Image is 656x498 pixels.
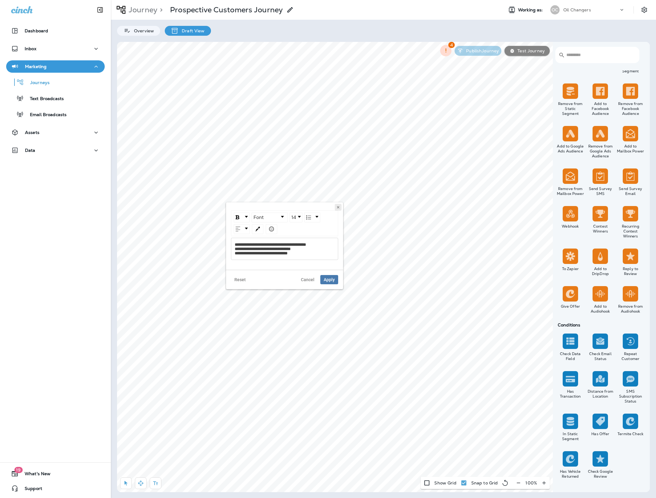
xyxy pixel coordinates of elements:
[126,5,157,14] p: Journey
[24,96,64,102] p: Text Broadcasts
[587,469,614,479] div: Check Google Review
[587,186,614,196] div: Send Survey SMS
[304,213,320,222] div: rdw-dropdown
[587,389,614,399] div: Distance from Location
[448,42,455,48] span: 4
[6,60,105,73] button: Marketing
[170,5,283,14] p: Prospective Customers Journey
[617,186,644,196] div: Send Survey Email
[25,28,48,33] p: Dashboard
[6,468,105,480] button: 19What's New
[231,210,338,260] div: rdw-wrapper
[320,275,338,284] button: Apply
[234,224,250,234] div: rdw-dropdown
[18,486,42,493] span: Support
[301,277,314,282] span: Cancel
[252,213,287,222] a: Font
[587,351,614,361] div: Check Email Status
[587,304,614,314] div: Add to Audiohook
[6,43,105,55] button: Inbox
[6,25,105,37] button: Dashboard
[6,108,105,121] button: Email Broadcasts
[557,186,584,196] div: Remove from Mailbox Power
[18,471,51,479] span: What's New
[24,80,50,86] p: Journeys
[525,480,537,485] p: 100 %
[617,351,644,361] div: Repeat Customer
[14,467,22,473] span: 19
[557,144,584,154] div: Add to Google Ads Audience
[550,5,560,14] div: OC
[231,210,338,236] div: rdw-toolbar
[515,48,545,53] p: Test Journey
[6,92,105,105] button: Text Broadcasts
[252,213,288,222] div: rdw-dropdown
[265,224,278,234] div: rdw-emoji-control
[557,431,584,441] div: In Static Segment
[639,4,650,15] button: Settings
[557,101,584,116] div: Remove from Static Segment
[434,480,456,485] p: Show Grid
[298,275,318,284] button: Cancel
[557,266,584,271] div: To Zapier
[253,215,264,220] span: Font
[587,144,614,159] div: Remove from Google Ads Audience
[587,101,614,116] div: Add to Facebook Audience
[617,304,644,314] div: Remove from Audiohook
[25,46,36,51] p: Inbox
[557,389,584,399] div: Has Transaction
[324,277,335,282] span: Apply
[290,213,302,222] a: Font Size
[587,431,614,436] div: Has Offer
[617,266,644,276] div: Reply to Review
[617,389,644,404] div: SMS Subscription Status
[617,101,644,116] div: Remove from Facebook Audience
[131,28,154,33] p: Overview
[617,431,644,436] div: Termite Check
[25,130,39,135] p: Assets
[235,242,335,255] div: rdw-editor
[289,213,303,222] div: rdw-font-size-control
[518,7,544,13] span: Working as:
[157,5,163,14] p: >
[231,275,249,284] button: Reset
[179,28,204,33] p: Draft View
[234,213,250,222] div: rdw-dropdown
[6,76,105,89] button: Journeys
[587,224,614,234] div: Contest Winners
[471,480,498,485] p: Snap to Grid
[234,225,249,234] a: Text Align
[6,482,105,495] button: Support
[617,144,644,154] div: Add to Mailbox Power
[234,277,246,282] span: Reset
[504,46,550,56] button: Test Journey
[251,224,265,234] div: rdw-color-picker
[291,215,296,220] span: 14
[290,213,302,222] div: rdw-dropdown
[563,7,591,12] p: Oil Changers
[617,224,644,239] div: Recurring Contest Winners
[557,224,584,229] div: Webhook
[305,213,320,222] a: List
[557,304,584,309] div: Give Offer
[587,266,614,276] div: Add to DripDrop
[6,126,105,139] button: Assets
[557,351,584,361] div: Check Data Field
[6,144,105,156] button: Data
[555,322,646,327] div: Conditions
[24,112,67,118] p: Email Broadcasts
[557,469,584,479] div: Has Vehicle Returned
[25,64,47,69] p: Marketing
[25,148,35,153] p: Data
[251,213,289,222] div: rdw-font-family-control
[91,4,109,16] button: Collapse Sidebar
